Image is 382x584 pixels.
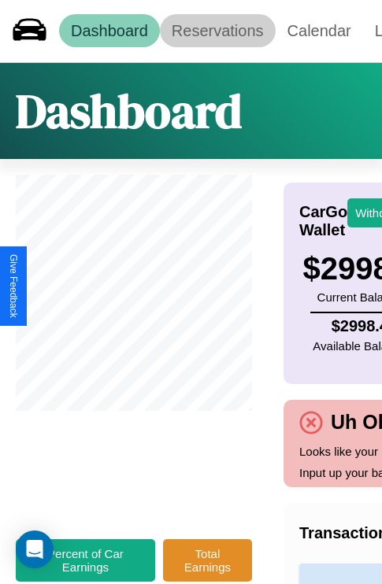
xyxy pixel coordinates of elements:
a: Reservations [160,14,276,47]
div: Give Feedback [8,254,19,318]
a: Calendar [276,14,363,47]
button: Percent of Car Earnings [16,539,155,582]
div: Open Intercom Messenger [16,530,54,568]
h1: Dashboard [16,79,242,143]
button: Total Earnings [163,539,252,582]
h4: CarGo Wallet [299,203,347,239]
a: Dashboard [59,14,160,47]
